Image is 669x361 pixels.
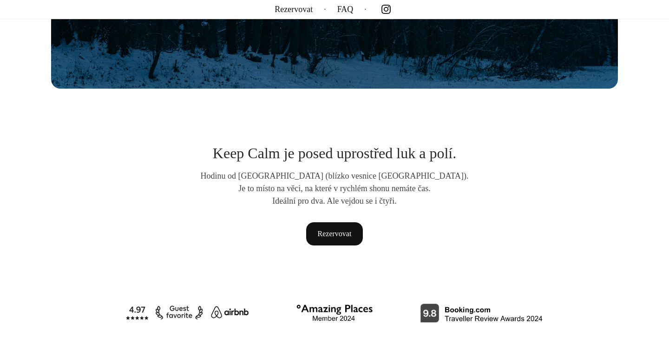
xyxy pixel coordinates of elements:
a: Rezervovat [306,222,363,245]
p: Hodinu od [GEOGRAPHIC_DATA] (blízko vesnice [GEOGRAPHIC_DATA]). [186,170,483,182]
img: Airbnb Guest Favorite 4.97 [125,305,249,320]
img: Amazing Places Member [273,301,397,324]
p: Je to místo na věci, na které v rychlém shonu nemáte čas. [186,182,483,195]
p: Ideální pro dva. Ale vejdou se i čtyři. [186,195,483,207]
h2: Keep Calm je posed uprostřed luk a polí. [125,144,544,162]
img: 9.8 Booking.com Traveller Review Awards 2024 [420,303,544,322]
